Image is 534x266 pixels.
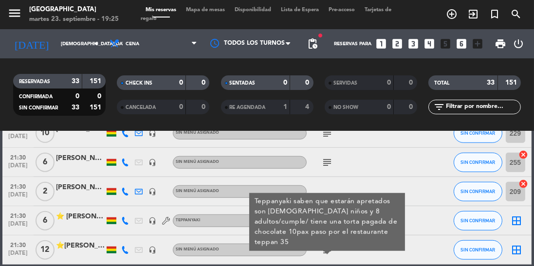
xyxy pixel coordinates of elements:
i: headset_mic [148,129,156,137]
i: looks_3 [407,37,420,50]
span: [DATE] [6,192,30,203]
strong: 33 [487,79,495,86]
div: [PERSON_NAME] [56,153,105,164]
span: Mapa de mesas [181,7,230,13]
i: looks_6 [455,37,468,50]
strong: 0 [305,79,311,86]
span: CHECK INS [126,81,152,86]
span: Disponibilidad [230,7,276,13]
strong: 151 [90,104,103,111]
strong: 33 [72,78,79,85]
i: turned_in_not [489,8,500,20]
i: subject [321,127,333,139]
span: NO SHOW [333,105,358,110]
span: 21:30 [6,210,30,221]
i: border_all [511,215,523,227]
button: SIN CONFIRMAR [454,153,502,172]
strong: 151 [90,78,103,85]
span: 6 [36,211,55,231]
span: SIN CONFIRMAR [460,130,495,136]
span: pending_actions [307,38,318,50]
button: SIN CONFIRMAR [454,124,502,143]
i: headset_mic [148,217,156,225]
span: 21:30 [6,239,30,250]
i: power_settings_new [513,38,524,50]
span: 6 [36,153,55,172]
span: [DATE] [6,133,30,144]
span: CANCELADA [126,105,156,110]
div: LOG OUT [510,29,527,58]
i: cancel [519,179,529,189]
strong: 151 [505,79,519,86]
div: ⭐ [PERSON_NAME] [56,211,105,222]
strong: 0 [409,104,415,110]
span: fiber_manual_record [317,33,323,38]
span: CONFIRMADA [19,94,53,99]
span: RE AGENDADA [230,105,266,110]
i: headset_mic [148,188,156,195]
span: 21:30 [6,180,30,192]
strong: 4 [305,104,311,110]
i: exit_to_app [467,8,479,20]
i: looks_4 [423,37,436,50]
span: SERVIDAS [333,81,357,86]
strong: 0 [387,104,391,110]
div: martes 23. septiembre - 19:25 [29,15,119,24]
div: ⭐[PERSON_NAME] [56,240,105,251]
i: looks_5 [439,37,452,50]
strong: 0 [387,79,391,86]
strong: 0 [202,79,207,86]
i: headset_mic [148,246,156,254]
span: Lista de Espera [276,7,324,13]
i: border_all [511,244,523,256]
span: SENTADAS [230,81,256,86]
button: SIN CONFIRMAR [454,211,502,231]
span: SIN CONFIRMAR [19,106,58,110]
button: SIN CONFIRMAR [454,182,502,201]
i: headset_mic [148,159,156,166]
span: [DATE] [6,162,30,174]
span: Reservas para [334,41,371,47]
i: arrow_drop_down [91,38,102,50]
i: add_box [471,37,484,50]
span: Sin menú asignado [176,160,219,164]
button: SIN CONFIRMAR [454,240,502,260]
div: [PERSON_NAME] [56,182,105,193]
span: print [495,38,506,50]
i: search [510,8,522,20]
i: [DATE] [7,34,56,54]
strong: 0 [179,104,183,110]
span: Sin menú asignado [176,248,219,251]
div: Teppanyaki saben que estarán apretados son [DEMOGRAPHIC_DATA] niños y 8 adultos/cumple/ tiene una... [255,196,400,248]
strong: 0 [202,104,207,110]
span: SIN CONFIRMAR [460,189,495,194]
span: Teppanyaki [176,218,200,222]
button: menu [7,6,22,24]
i: subject [321,157,333,168]
strong: 0 [409,79,415,86]
span: 21:30 [6,151,30,162]
i: looks_two [391,37,404,50]
strong: 33 [72,104,79,111]
span: Mis reservas [141,7,181,13]
strong: 0 [179,79,183,86]
i: cancel [519,150,529,160]
span: SIN CONFIRMAR [460,218,495,223]
span: Sin menú asignado [176,131,219,135]
span: 12 [36,240,55,260]
i: menu [7,6,22,20]
span: [DATE] [6,221,30,232]
i: looks_one [375,37,387,50]
span: SIN CONFIRMAR [460,247,495,252]
span: SIN CONFIRMAR [460,160,495,165]
span: 10 [36,124,55,143]
strong: 1 [283,104,287,110]
span: TOTAL [434,81,449,86]
i: add_circle_outline [446,8,458,20]
div: [GEOGRAPHIC_DATA] [29,5,119,15]
span: Cena [126,41,139,47]
span: 2 [36,182,55,201]
strong: 0 [75,93,79,100]
span: RESERVADAS [19,79,50,84]
span: Sin menú asignado [176,189,219,193]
